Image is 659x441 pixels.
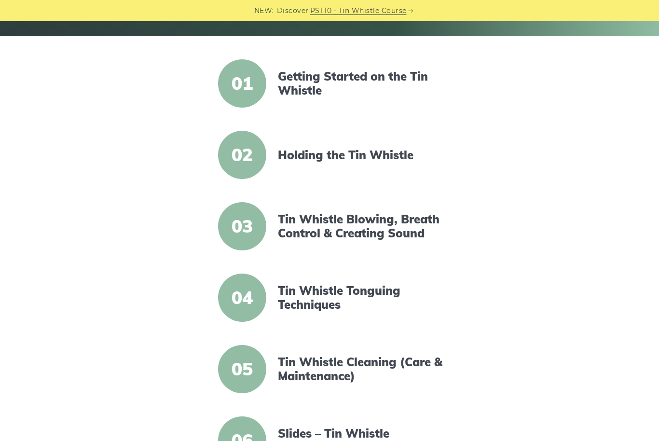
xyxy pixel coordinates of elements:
[254,5,274,16] span: NEW:
[218,131,266,179] span: 02
[277,5,309,16] span: Discover
[278,148,444,162] a: Holding the Tin Whistle
[218,345,266,393] span: 05
[278,69,444,97] a: Getting Started on the Tin Whistle
[310,5,407,16] a: PST10 - Tin Whistle Course
[218,59,266,108] span: 01
[218,202,266,250] span: 03
[278,212,444,240] a: Tin Whistle Blowing, Breath Control & Creating Sound
[218,274,266,322] span: 04
[278,284,444,312] a: Tin Whistle Tonguing Techniques
[278,355,444,383] a: Tin Whistle Cleaning (Care & Maintenance)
